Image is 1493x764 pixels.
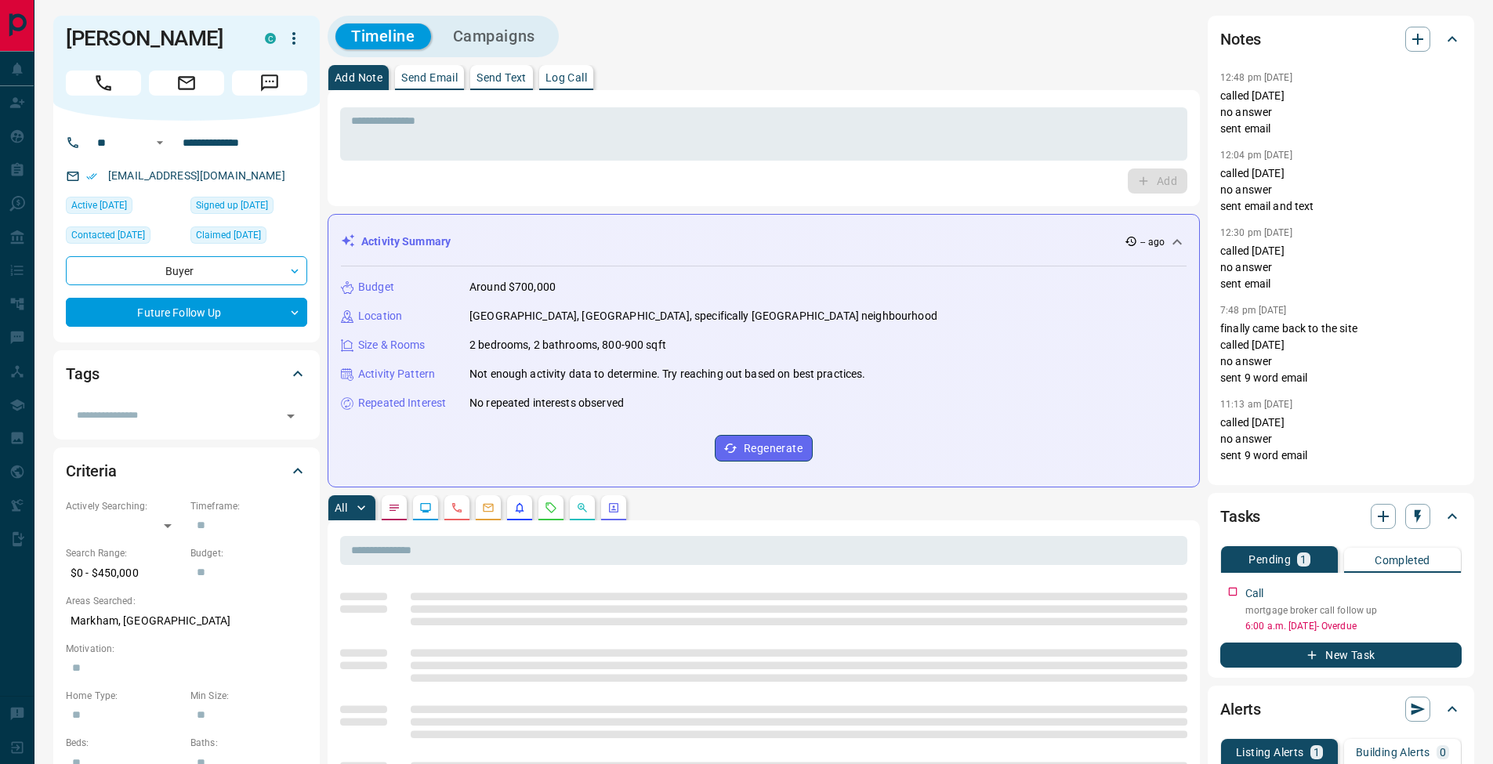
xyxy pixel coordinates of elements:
p: Areas Searched: [66,594,307,608]
p: 12:04 pm [DATE] [1220,150,1292,161]
p: No repeated interests observed [469,395,624,411]
p: Home Type: [66,689,183,703]
div: Fri Sep 05 2025 [66,197,183,219]
p: 11:13 am [DATE] [1220,399,1292,410]
p: 12:30 pm [DATE] [1220,227,1292,238]
p: Min Size: [190,689,307,703]
p: Send Email [401,72,458,83]
svg: Listing Alerts [513,501,526,514]
button: Regenerate [715,435,813,462]
p: 0 [1440,747,1446,758]
svg: Notes [388,501,400,514]
button: Open [150,133,169,152]
button: New Task [1220,643,1462,668]
p: 2 bedrooms, 2 bathrooms, 800-900 sqft [469,337,666,353]
div: Wed Oct 01 2025 [66,226,183,248]
svg: Email Verified [86,171,97,182]
h1: [PERSON_NAME] [66,26,241,51]
p: Repeated Interest [358,395,446,411]
p: called [DATE] no answer sent email [1220,88,1462,137]
p: Activity Pattern [358,366,435,382]
p: Log Call [545,72,587,83]
span: Contacted [DATE] [71,227,145,243]
p: 6:00 a.m. [DATE] - Overdue [1245,619,1462,633]
p: All [335,502,347,513]
p: finally came back to the site called [DATE] no answer sent 9 word email [1220,320,1462,386]
div: Wed Jun 12 2024 [190,226,307,248]
p: Building Alerts [1356,747,1430,758]
div: Activity Summary-- ago [341,227,1187,256]
div: Tags [66,355,307,393]
p: 12:48 pm [DATE] [1220,72,1292,83]
p: 1 [1314,747,1320,758]
p: Completed [1375,555,1430,566]
p: Activity Summary [361,234,451,250]
p: Location [358,308,402,324]
div: condos.ca [265,33,276,44]
svg: Calls [451,501,463,514]
div: Tasks [1220,498,1462,535]
p: Pending [1248,554,1291,565]
svg: Emails [482,501,495,514]
p: mortgage broker call follow up [1245,603,1462,617]
svg: Agent Actions [607,501,620,514]
p: called [DATE] no answer sent 9 word email [1220,415,1462,464]
button: Timeline [335,24,431,49]
p: Baths: [190,736,307,750]
h2: Tags [66,361,99,386]
p: 1 [1300,554,1306,565]
p: [GEOGRAPHIC_DATA], [GEOGRAPHIC_DATA], specifically [GEOGRAPHIC_DATA] neighbourhood [469,308,937,324]
p: Size & Rooms [358,337,426,353]
span: Email [149,71,224,96]
span: Active [DATE] [71,197,127,213]
p: called [DATE] no answer sent email [1220,243,1462,292]
p: Search Range: [66,546,183,560]
div: Buyer [66,256,307,285]
p: Not enough activity data to determine. Try reaching out based on best practices. [469,366,866,382]
div: Alerts [1220,690,1462,728]
p: Add Note [335,72,382,83]
p: Around $700,000 [469,279,556,295]
div: Sun Dec 03 2023 [190,197,307,219]
p: Budget [358,279,394,295]
p: Markham, [GEOGRAPHIC_DATA] [66,608,307,634]
svg: Opportunities [576,501,589,514]
span: Claimed [DATE] [196,227,261,243]
svg: Requests [545,501,557,514]
button: Campaigns [437,24,551,49]
div: Future Follow Up [66,298,307,327]
p: $0 - $450,000 [66,560,183,586]
button: Open [280,405,302,427]
h2: Criteria [66,458,117,483]
p: 7:48 pm [DATE] [1220,305,1287,316]
p: called [DATE] no answer sent email and text [1220,165,1462,215]
div: Notes [1220,20,1462,58]
p: Call [1245,585,1264,602]
p: -- ago [1140,235,1165,249]
p: Budget: [190,546,307,560]
a: [EMAIL_ADDRESS][DOMAIN_NAME] [108,169,285,182]
svg: Lead Browsing Activity [419,501,432,514]
div: Criteria [66,452,307,490]
span: Message [232,71,307,96]
p: Timeframe: [190,499,307,513]
span: Call [66,71,141,96]
p: Motivation: [66,642,307,656]
h2: Notes [1220,27,1261,52]
h2: Tasks [1220,504,1260,529]
p: Actively Searching: [66,499,183,513]
h2: Alerts [1220,697,1261,722]
p: Send Text [477,72,527,83]
span: Signed up [DATE] [196,197,268,213]
p: Listing Alerts [1236,747,1304,758]
p: Beds: [66,736,183,750]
